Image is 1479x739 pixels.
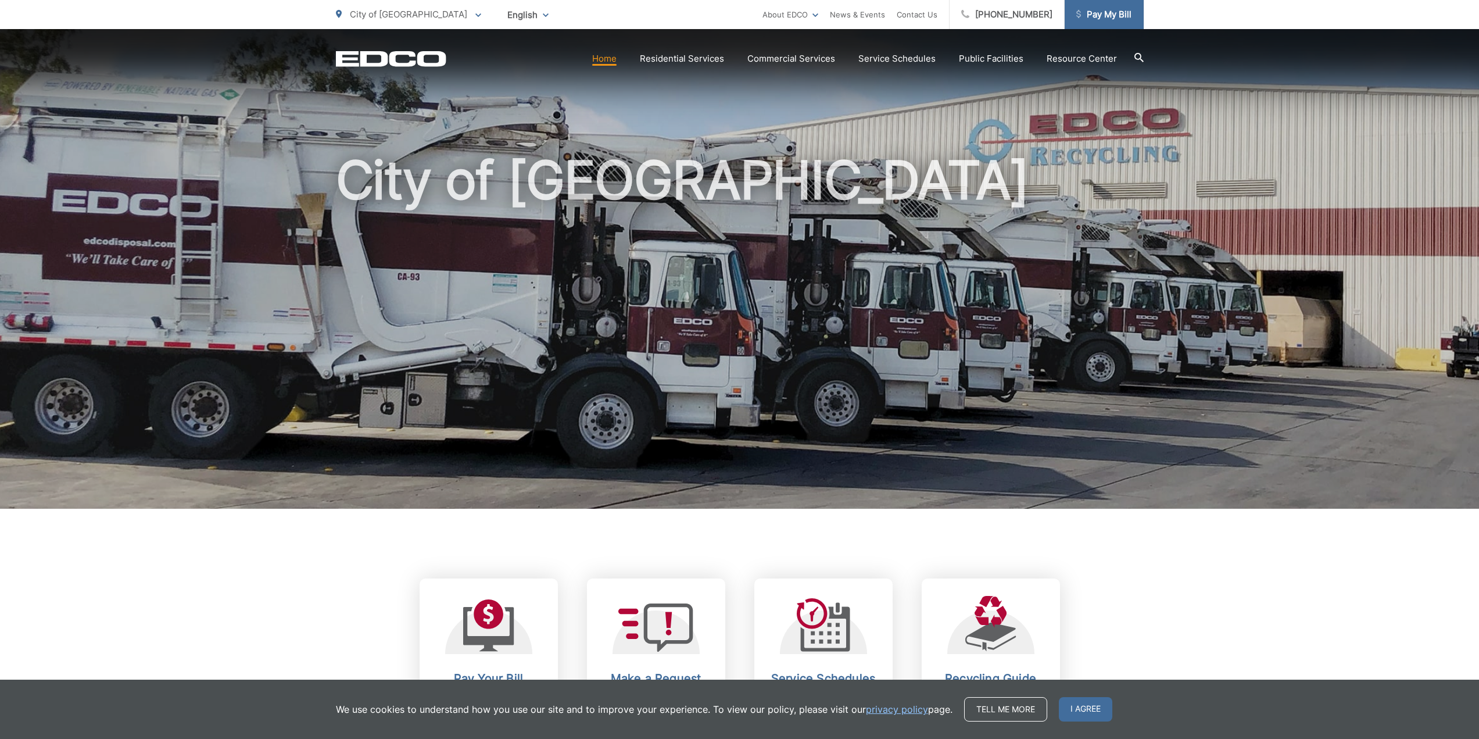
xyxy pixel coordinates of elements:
[1059,697,1112,722] span: I agree
[866,702,928,716] a: privacy policy
[762,8,818,22] a: About EDCO
[1076,8,1131,22] span: Pay My Bill
[336,151,1144,519] h1: City of [GEOGRAPHIC_DATA]
[858,52,936,66] a: Service Schedules
[964,697,1047,722] a: Tell me more
[933,672,1048,686] h2: Recycling Guide
[830,8,885,22] a: News & Events
[1047,52,1117,66] a: Resource Center
[431,672,546,686] h2: Pay Your Bill
[336,51,446,67] a: EDCD logo. Return to the homepage.
[592,52,617,66] a: Home
[897,8,937,22] a: Contact Us
[959,52,1023,66] a: Public Facilities
[747,52,835,66] a: Commercial Services
[599,672,714,686] h2: Make a Request
[350,9,467,20] span: City of [GEOGRAPHIC_DATA]
[336,702,952,716] p: We use cookies to understand how you use our site and to improve your experience. To view our pol...
[640,52,724,66] a: Residential Services
[499,5,557,25] span: English
[766,672,881,686] h2: Service Schedules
